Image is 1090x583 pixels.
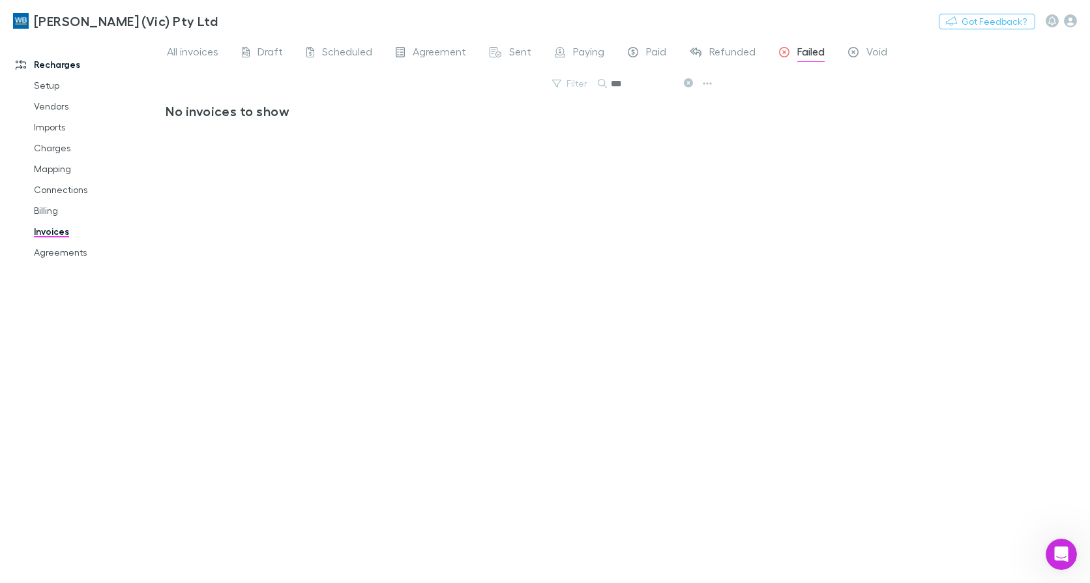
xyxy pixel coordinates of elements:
[63,7,80,16] h1: Rai
[21,153,203,217] div: If you still need help with reinstating your cancelled agreement or locating your client, I am he...
[21,117,173,138] a: Imports
[866,45,887,62] span: Void
[21,138,173,158] a: Charges
[55,35,95,45] a: Mapping
[63,16,162,29] p: The team can also help
[62,417,72,427] button: Gif picker
[21,200,173,221] a: Billing
[10,329,214,370] div: Help [PERSON_NAME] understand how they’re doing:
[21,281,203,320] div: Thank you for letting me know. If you need any further assistance, please feel free to ask.
[5,5,226,37] a: [PERSON_NAME] (Vic) Pty Ltd
[10,115,250,145] div: Rai says…
[21,242,173,263] a: Agreements
[229,5,252,29] div: Close
[83,417,93,427] button: Start recording
[34,13,218,29] h3: [PERSON_NAME] (Vic) Pty Ltd
[21,158,173,179] a: Mapping
[21,221,173,242] a: Invoices
[21,336,203,362] div: Help [PERSON_NAME] understand how they’re doing:
[41,417,52,427] button: Emoji picker
[13,13,29,29] img: William Buck (Vic) Pty Ltd's Logo
[413,45,466,62] span: Agreement
[322,45,372,62] span: Scheduled
[10,235,250,274] div: Katica says…
[797,45,825,62] span: Failed
[37,7,58,28] img: Profile image for Rai
[8,5,33,30] button: go back
[709,45,756,62] span: Refunded
[21,179,173,200] a: Connections
[509,45,531,62] span: Sent
[31,34,240,46] li: Go to
[258,45,283,62] span: Draft
[21,123,164,136] div: Did that answer your question?
[21,75,173,96] a: Setup
[646,45,666,62] span: Paid
[204,5,229,30] button: Home
[10,273,214,327] div: Thank you for letting me know. If you need any further assistance, please feel free to ask.
[10,115,175,143] div: Did that answer your question?
[166,103,706,119] h3: No invoices to show
[31,50,240,74] li: Click the dropdown and select
[939,14,1035,29] button: Got Feedback?
[224,411,244,432] button: Send a message…
[21,96,173,117] a: Vendors
[11,389,250,411] textarea: Message…
[24,385,179,400] div: Rate your conversation
[167,45,218,62] span: All invoices
[10,371,250,464] div: Rai says…
[108,243,240,256] div: No thank you this is resolved
[10,145,250,235] div: Rai says…
[10,273,250,329] div: Rai says…
[21,80,240,106] div: Once restored, they should appear on the Billing page where you can enable them.
[3,54,173,75] a: Recharges
[10,145,214,224] div: If you still need help with reinstating your cancelled agreement or locating your client, I am he...
[546,76,595,91] button: Filter
[97,235,250,263] div: No thank you this is resolved
[73,63,83,74] a: Source reference 13613543:
[1046,539,1077,570] iframe: Intercom live chat
[573,45,604,62] span: Paying
[20,417,31,427] button: Upload attachment
[10,329,250,371] div: Rai says…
